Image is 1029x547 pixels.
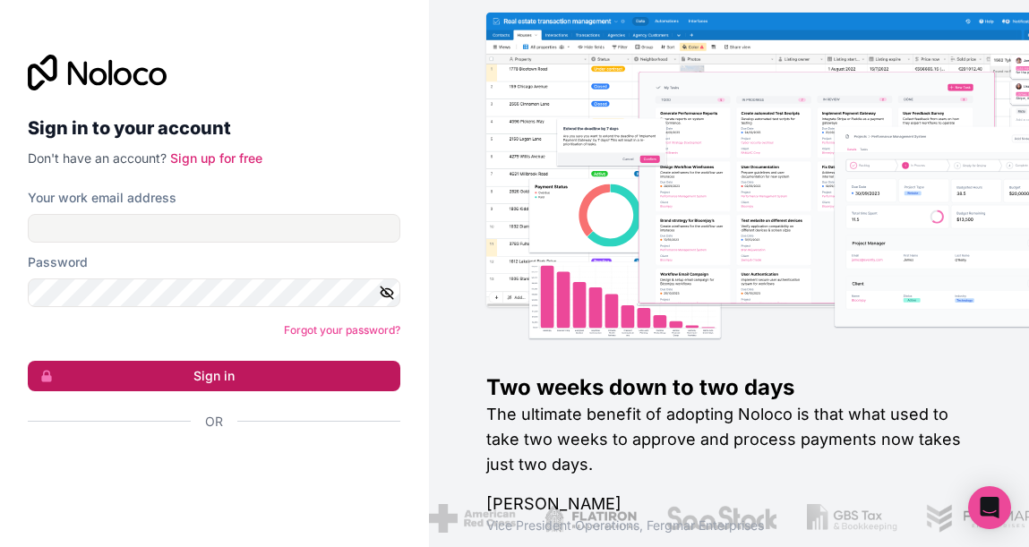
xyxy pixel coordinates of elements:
button: Sign in [28,361,400,391]
h2: The ultimate benefit of adopting Noloco is that what used to take two weeks to approve and proces... [486,402,972,477]
img: /assets/american-red-cross-BAupjrZR.png [429,504,516,533]
label: Your work email address [28,189,176,207]
h1: Two weeks down to two days [486,373,972,402]
input: Email address [28,214,400,243]
label: Password [28,253,88,271]
h1: Vice President Operations , Fergmar Enterprises [486,517,972,534]
div: Open Intercom Messenger [968,486,1011,529]
h1: [PERSON_NAME] [486,491,972,517]
input: Password [28,278,400,307]
span: Or [205,413,223,431]
h2: Sign in to your account [28,112,400,144]
span: Don't have an account? [28,150,167,166]
a: Sign up for free [170,150,262,166]
iframe: Sign in with Google Button [19,450,395,490]
a: Forgot your password? [284,323,400,337]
